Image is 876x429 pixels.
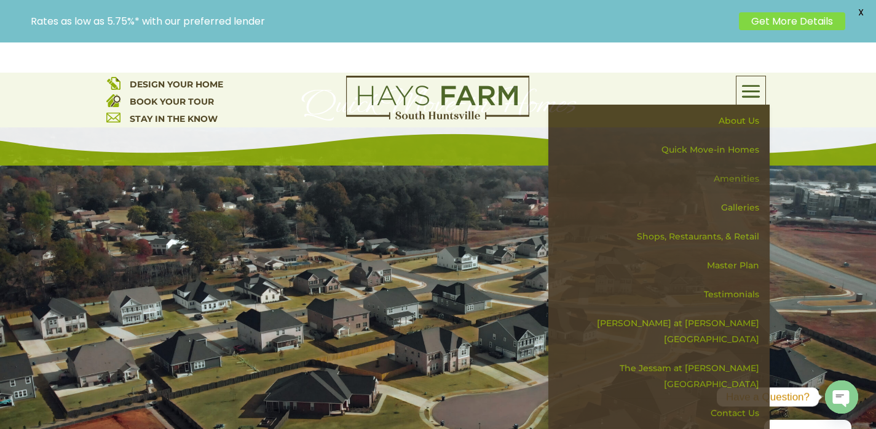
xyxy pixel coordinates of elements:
a: [PERSON_NAME] at [PERSON_NAME][GEOGRAPHIC_DATA] [557,309,770,354]
a: Master Plan [557,251,770,280]
a: DESIGN YOUR HOME [130,79,223,90]
a: Shops, Restaurants, & Retail [557,222,770,251]
a: Get More Details [739,12,845,30]
img: Logo [346,76,529,120]
a: Amenities [557,164,770,193]
a: BOOK YOUR TOUR [130,96,214,107]
img: book your home tour [106,93,120,107]
a: Galleries [557,193,770,222]
a: STAY IN THE KNOW [130,113,218,124]
p: Rates as low as 5.75%* with our preferred lender [31,15,733,27]
span: X [851,3,870,22]
a: Contact Us [557,399,770,428]
a: About Us [557,106,770,135]
img: design your home [106,76,120,90]
a: hays farm homes huntsville development [346,111,529,122]
a: The Jessam at [PERSON_NAME][GEOGRAPHIC_DATA] [557,354,770,399]
a: Testimonials [557,280,770,309]
a: Quick Move-in Homes [557,135,770,164]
